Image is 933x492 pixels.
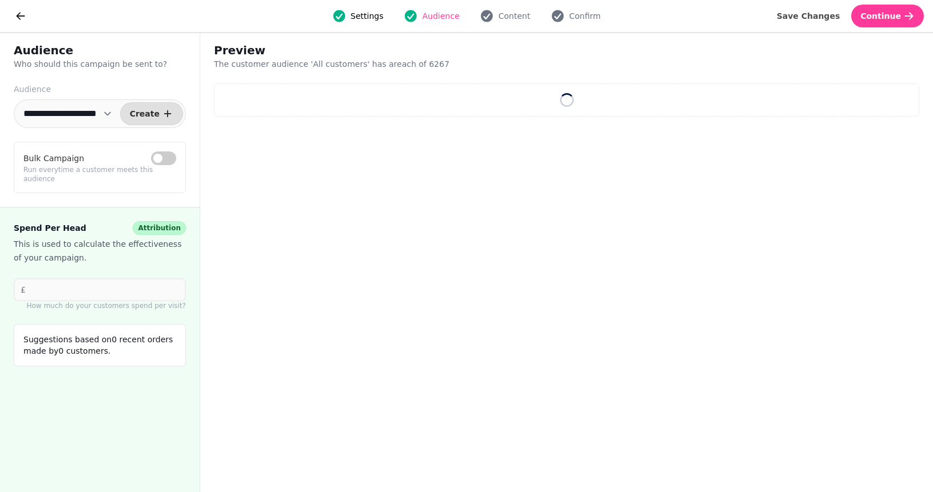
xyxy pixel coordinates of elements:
[768,5,849,27] button: Save Changes
[214,58,507,70] p: The customer audience ' All customers ' has a reach of 6267
[23,165,176,183] p: Run everytime a customer meets this audience
[498,10,530,22] span: Content
[851,5,924,27] button: Continue
[120,102,183,125] button: Create
[569,10,601,22] span: Confirm
[23,151,84,165] label: Bulk Campaign
[351,10,383,22] span: Settings
[133,221,186,235] div: Attribution
[422,10,459,22] span: Audience
[214,42,434,58] h2: Preview
[777,12,840,20] span: Save Changes
[14,221,86,235] span: Spend Per Head
[23,334,176,357] p: Suggestions based on 0 recent orders made by 0 customers.
[14,301,186,310] p: How much do your customers spend per visit?
[14,237,186,265] p: This is used to calculate the effectiveness of your campaign.
[860,12,901,20] span: Continue
[14,58,186,70] p: Who should this campaign be sent to?
[9,5,32,27] button: go back
[14,42,186,58] h2: Audience
[14,83,186,95] label: Audience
